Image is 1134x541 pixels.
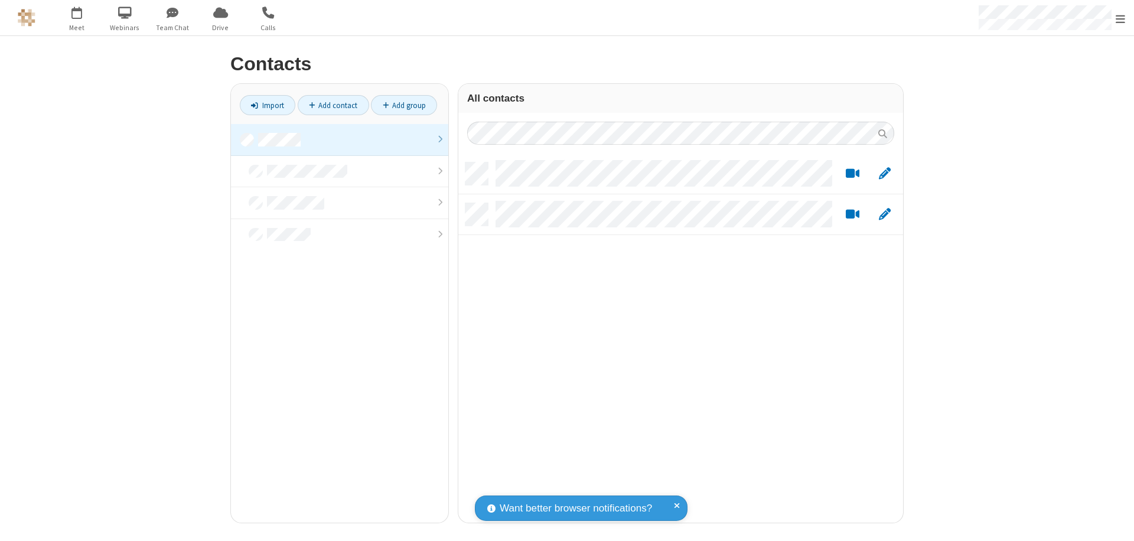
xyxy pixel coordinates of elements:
span: Webinars [103,22,147,33]
span: Team Chat [151,22,195,33]
h3: All contacts [467,93,894,104]
a: Add contact [298,95,369,115]
h2: Contacts [230,54,904,74]
div: grid [458,154,903,523]
button: Start a video meeting [841,207,864,222]
span: Calls [246,22,291,33]
img: QA Selenium DO NOT DELETE OR CHANGE [18,9,35,27]
span: Want better browser notifications? [500,501,652,516]
a: Add group [371,95,437,115]
a: Import [240,95,295,115]
span: Drive [198,22,243,33]
span: Meet [55,22,99,33]
button: Edit [873,167,896,181]
button: Edit [873,207,896,222]
button: Start a video meeting [841,167,864,181]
